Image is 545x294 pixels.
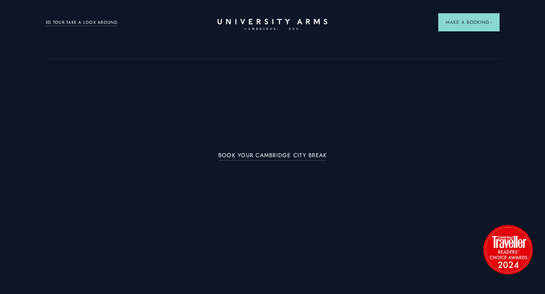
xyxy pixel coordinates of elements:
img: image-2524eff8f0c5d55edbf694693304c4387916dea5-1501x1501-png [480,221,536,278]
img: Arrow icon [489,21,492,24]
a: Home [218,19,327,31]
button: Make a BookingArrow icon [438,13,500,31]
a: BOOK YOUR CAMBRIDGE CITY BREAK [218,152,327,161]
span: Make a Booking [446,19,492,26]
a: 3D TOUR:TAKE A LOOK AROUND [45,19,118,26]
